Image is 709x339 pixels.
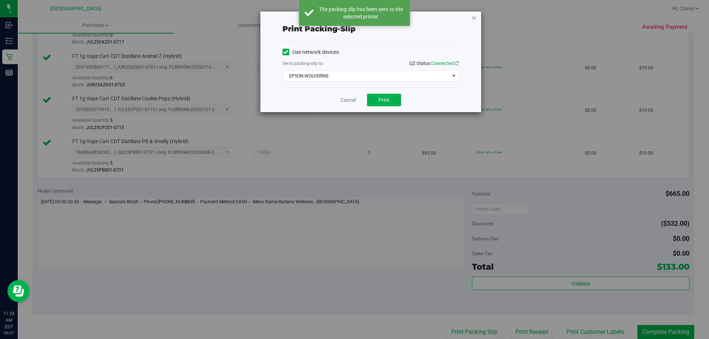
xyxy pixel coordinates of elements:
span: Print [379,97,390,103]
span: Connected [431,60,454,66]
span: EPSON-WOLVERINE [283,71,449,81]
a: Cancel [340,96,356,104]
span: Print packing-slip [282,24,356,33]
label: Use network devices [282,48,339,56]
button: Print [367,94,401,106]
span: select [449,71,458,81]
div: The packing slip has been sent to the selected printer. [318,6,404,20]
label: Send packing-slip to: [282,60,324,67]
iframe: Resource center [7,280,30,302]
span: QZ Status: [409,60,459,66]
